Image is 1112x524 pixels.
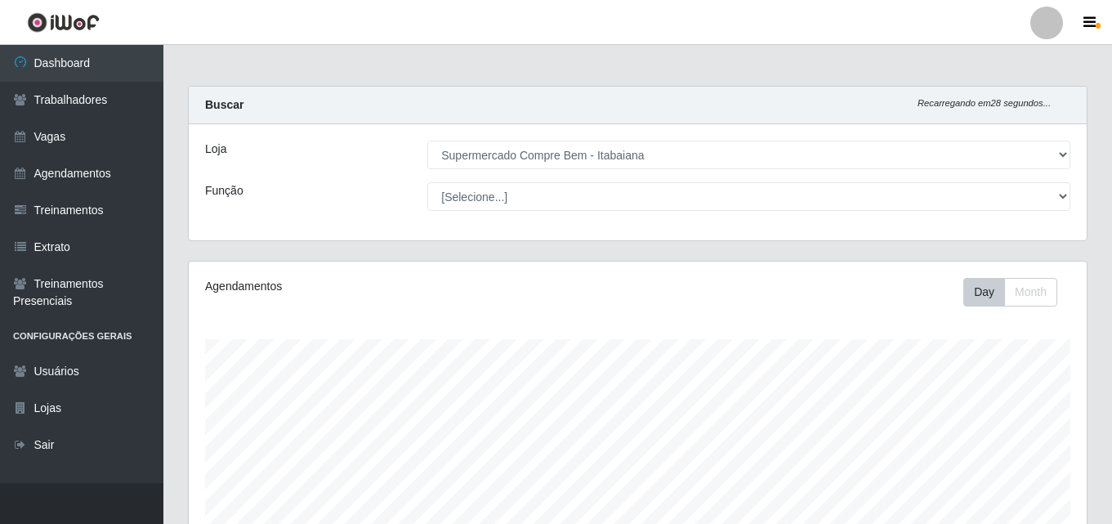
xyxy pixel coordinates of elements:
[918,98,1051,108] i: Recarregando em 28 segundos...
[205,278,552,295] div: Agendamentos
[205,98,243,111] strong: Buscar
[205,141,226,158] label: Loja
[963,278,1070,307] div: Toolbar with button groups
[963,278,1057,307] div: First group
[963,278,1005,307] button: Day
[1004,278,1057,307] button: Month
[205,182,243,199] label: Função
[27,12,100,33] img: CoreUI Logo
